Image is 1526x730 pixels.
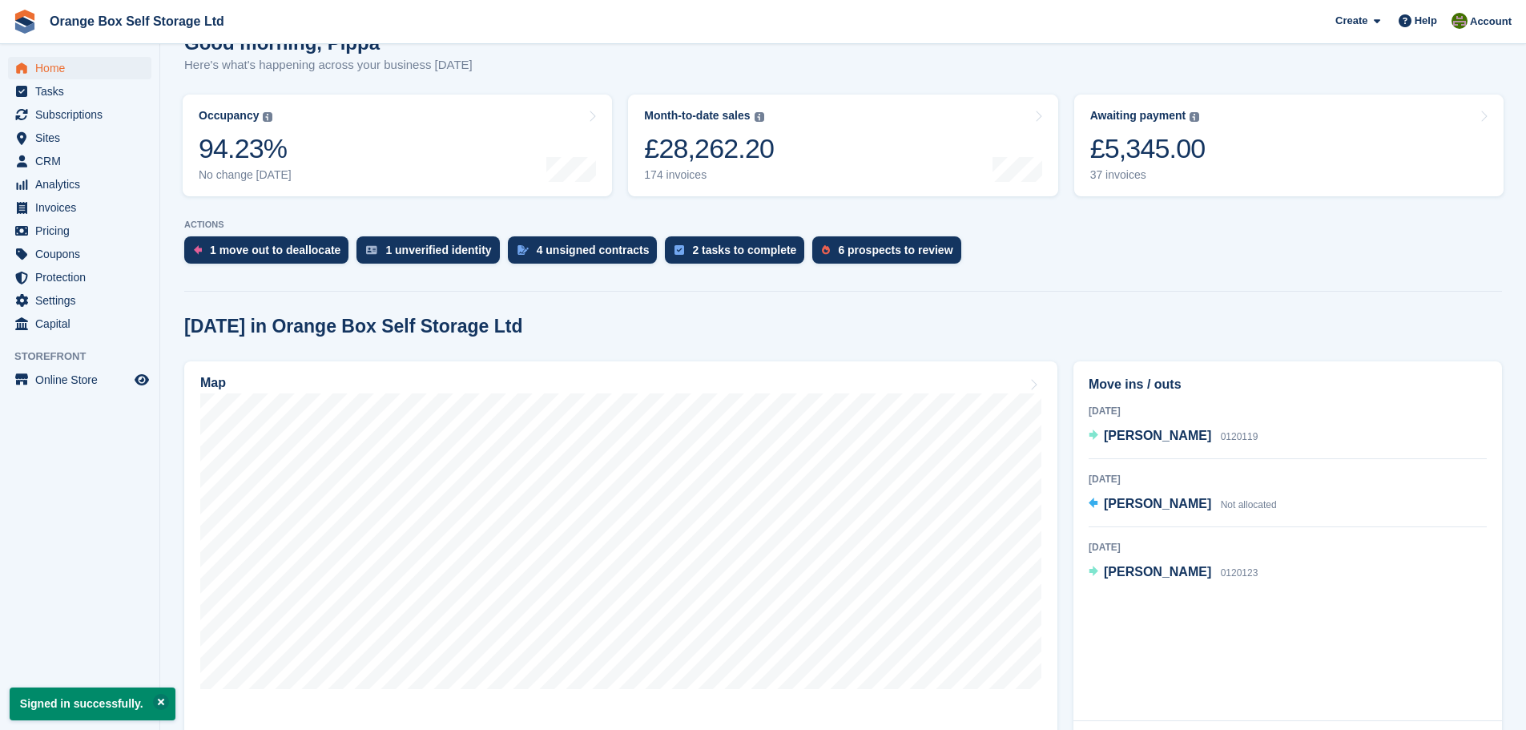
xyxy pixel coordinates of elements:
[822,245,830,255] img: prospect-51fa495bee0391a8d652442698ab0144808aea92771e9ea1ae160a38d050c398.svg
[385,244,491,256] div: 1 unverified identity
[8,243,151,265] a: menu
[1104,497,1211,510] span: [PERSON_NAME]
[755,112,764,122] img: icon-info-grey-7440780725fd019a000dd9b08b2336e03edf1995a4989e88bcd33f0948082b44.svg
[35,173,131,196] span: Analytics
[1089,472,1487,486] div: [DATE]
[35,369,131,391] span: Online Store
[8,103,151,126] a: menu
[13,10,37,34] img: stora-icon-8386f47178a22dfd0bd8f6a31ec36ba5ce8667c1dd55bd0f319d3a0aa187defe.svg
[537,244,650,256] div: 4 unsigned contracts
[8,173,151,196] a: menu
[8,220,151,242] a: menu
[366,245,377,255] img: verify_identity-adf6edd0f0f0b5bbfe63781bf79b02c33cf7c696d77639b501bdc392416b5a36.svg
[517,245,529,255] img: contract_signature_icon-13c848040528278c33f63329250d36e43548de30e8caae1d1a13099fd9432cc5.svg
[1074,95,1504,196] a: Awaiting payment £5,345.00 37 invoices
[1190,112,1199,122] img: icon-info-grey-7440780725fd019a000dd9b08b2336e03edf1995a4989e88bcd33f0948082b44.svg
[35,103,131,126] span: Subscriptions
[1104,429,1211,442] span: [PERSON_NAME]
[644,132,774,165] div: £28,262.20
[665,236,812,272] a: 2 tasks to complete
[644,168,774,182] div: 174 invoices
[508,236,666,272] a: 4 unsigned contracts
[644,109,750,123] div: Month-to-date sales
[692,244,796,256] div: 2 tasks to complete
[8,369,151,391] a: menu
[356,236,507,272] a: 1 unverified identity
[1089,375,1487,394] h2: Move ins / outs
[10,688,175,720] p: Signed in successfully.
[1470,14,1512,30] span: Account
[1089,563,1258,583] a: [PERSON_NAME] 0120123
[8,127,151,149] a: menu
[1090,132,1206,165] div: £5,345.00
[8,80,151,103] a: menu
[1415,13,1437,29] span: Help
[1221,431,1258,442] span: 0120119
[1089,404,1487,418] div: [DATE]
[210,244,340,256] div: 1 move out to deallocate
[35,127,131,149] span: Sites
[184,236,356,272] a: 1 move out to deallocate
[199,132,292,165] div: 94.23%
[35,289,131,312] span: Settings
[35,313,131,335] span: Capital
[838,244,952,256] div: 6 prospects to review
[35,150,131,172] span: CRM
[132,370,151,389] a: Preview store
[8,196,151,219] a: menu
[35,266,131,288] span: Protection
[1452,13,1468,29] img: Pippa White
[43,8,231,34] a: Orange Box Self Storage Ltd
[183,95,612,196] a: Occupancy 94.23% No change [DATE]
[8,289,151,312] a: menu
[1090,168,1206,182] div: 37 invoices
[184,220,1502,230] p: ACTIONS
[8,266,151,288] a: menu
[1089,540,1487,555] div: [DATE]
[194,245,202,255] img: move_outs_to_deallocate_icon-f764333ba52eb49d3ac5e1228854f67142a1ed5810a6f6cc68b1a99e826820c5.svg
[199,168,292,182] div: No change [DATE]
[35,57,131,79] span: Home
[200,376,226,390] h2: Map
[263,112,272,122] img: icon-info-grey-7440780725fd019a000dd9b08b2336e03edf1995a4989e88bcd33f0948082b44.svg
[1089,426,1258,447] a: [PERSON_NAME] 0120119
[14,349,159,365] span: Storefront
[184,56,473,75] p: Here's what's happening across your business [DATE]
[1104,565,1211,579] span: [PERSON_NAME]
[35,243,131,265] span: Coupons
[628,95,1057,196] a: Month-to-date sales £28,262.20 174 invoices
[35,80,131,103] span: Tasks
[8,150,151,172] a: menu
[1335,13,1367,29] span: Create
[1221,567,1258,579] span: 0120123
[1090,109,1186,123] div: Awaiting payment
[184,316,523,337] h2: [DATE] in Orange Box Self Storage Ltd
[812,236,968,272] a: 6 prospects to review
[674,245,684,255] img: task-75834270c22a3079a89374b754ae025e5fb1db73e45f91037f5363f120a921f8.svg
[8,57,151,79] a: menu
[35,196,131,219] span: Invoices
[8,313,151,335] a: menu
[1089,494,1277,515] a: [PERSON_NAME] Not allocated
[35,220,131,242] span: Pricing
[1221,499,1277,510] span: Not allocated
[199,109,259,123] div: Occupancy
